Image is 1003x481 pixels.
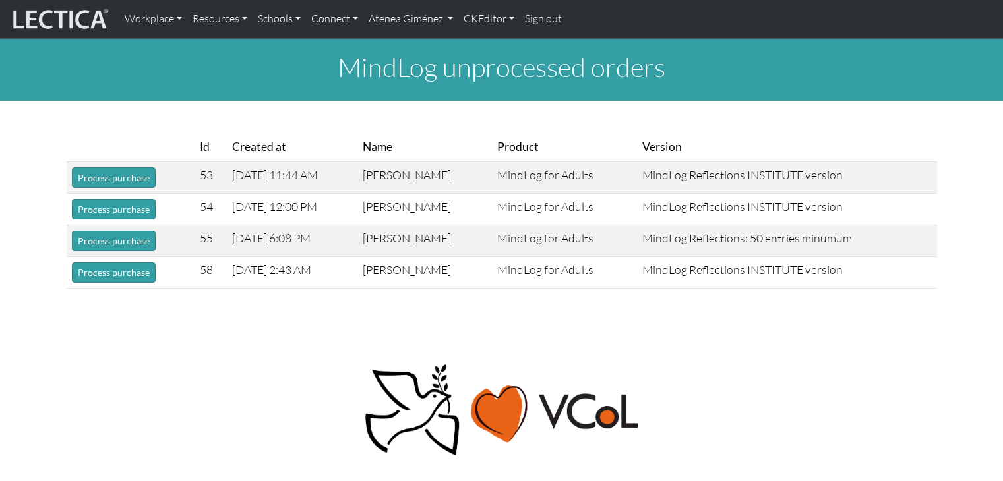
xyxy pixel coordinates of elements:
th: Name [357,132,492,162]
td: MindLog Reflections: 50 entries minumum [637,225,936,257]
td: [DATE] 12:00 PM [227,194,357,225]
th: Version [637,132,936,162]
td: [DATE] 2:43 AM [227,257,357,289]
img: lecticalive [10,7,109,32]
img: Peace, love, VCoL [361,362,643,458]
td: [DATE] 11:44 AM [227,162,357,194]
td: [PERSON_NAME] [357,257,492,289]
a: CKEditor [458,5,520,33]
button: Process purchase [72,167,156,188]
a: Sign out [520,5,567,33]
button: Process purchase [72,262,156,283]
td: [PERSON_NAME] [357,194,492,225]
td: MindLog Reflections INSTITUTE version [637,194,936,225]
a: Resources [187,5,253,33]
td: [PERSON_NAME] [357,162,492,194]
td: MindLog for Adults [492,257,637,289]
a: Atenea Giménez [363,5,458,33]
td: MindLog for Adults [492,225,637,257]
button: Process purchase [72,199,156,219]
td: MindLog for Adults [492,162,637,194]
td: [DATE] 6:08 PM [227,225,357,257]
td: 53 [195,162,227,194]
td: MindLog Reflections INSTITUTE version [637,162,936,194]
td: 55 [195,225,227,257]
td: MindLog for Adults [492,194,637,225]
td: [PERSON_NAME] [357,225,492,257]
a: Workplace [119,5,187,33]
button: Process purchase [72,231,156,251]
td: 58 [195,257,227,289]
td: 54 [195,194,227,225]
a: Schools [253,5,306,33]
th: Id [195,132,227,162]
td: MindLog Reflections INSTITUTE version [637,257,936,289]
th: Product [492,132,637,162]
th: Created at [227,132,357,162]
a: Connect [306,5,363,33]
